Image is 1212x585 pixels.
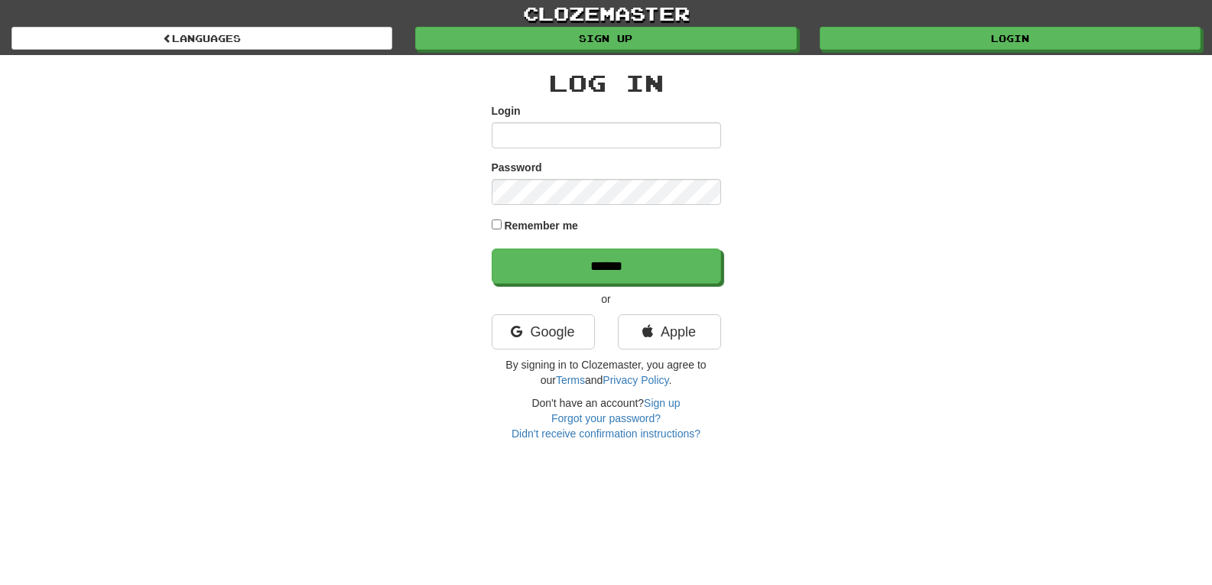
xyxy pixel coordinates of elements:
label: Remember me [504,218,578,233]
h2: Log In [492,70,721,96]
a: Sign up [415,27,796,50]
a: Privacy Policy [603,374,668,386]
a: Login [820,27,1201,50]
p: or [492,291,721,307]
a: Sign up [644,397,680,409]
a: Google [492,314,595,349]
a: Apple [618,314,721,349]
label: Login [492,103,521,119]
div: Don't have an account? [492,395,721,441]
a: Forgot your password? [551,412,661,424]
a: Languages [11,27,392,50]
label: Password [492,160,542,175]
a: Terms [556,374,585,386]
p: By signing in to Clozemaster, you agree to our and . [492,357,721,388]
a: Didn't receive confirmation instructions? [512,427,700,440]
